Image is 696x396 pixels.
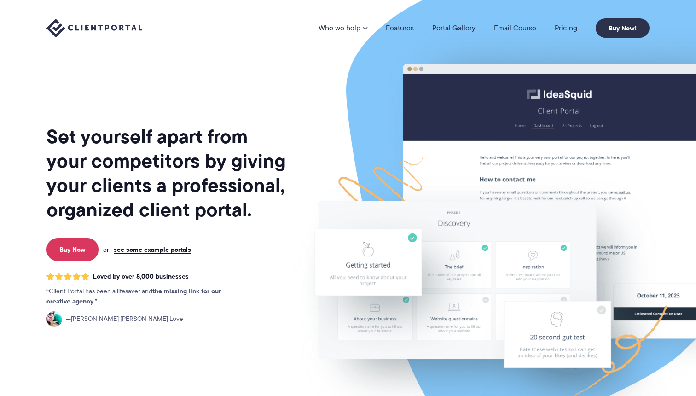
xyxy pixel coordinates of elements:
a: Email Course [494,24,536,32]
a: Buy Now! [596,18,650,38]
a: Buy Now [46,238,99,261]
a: Features [386,24,414,32]
span: [PERSON_NAME] [PERSON_NAME] Love [66,314,183,324]
p: Client Portal has been a lifesaver and . [46,286,240,307]
span: or [103,245,109,254]
strong: the missing link for our creative agency [46,286,221,306]
span: Loved by over 8,000 businesses [93,273,189,280]
a: Portal Gallery [432,24,476,32]
a: see some example portals [114,245,191,254]
a: Pricing [555,24,577,32]
a: Who we help [319,24,367,32]
h1: Set yourself apart from your competitors by giving your clients a professional, organized client ... [46,124,288,222]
